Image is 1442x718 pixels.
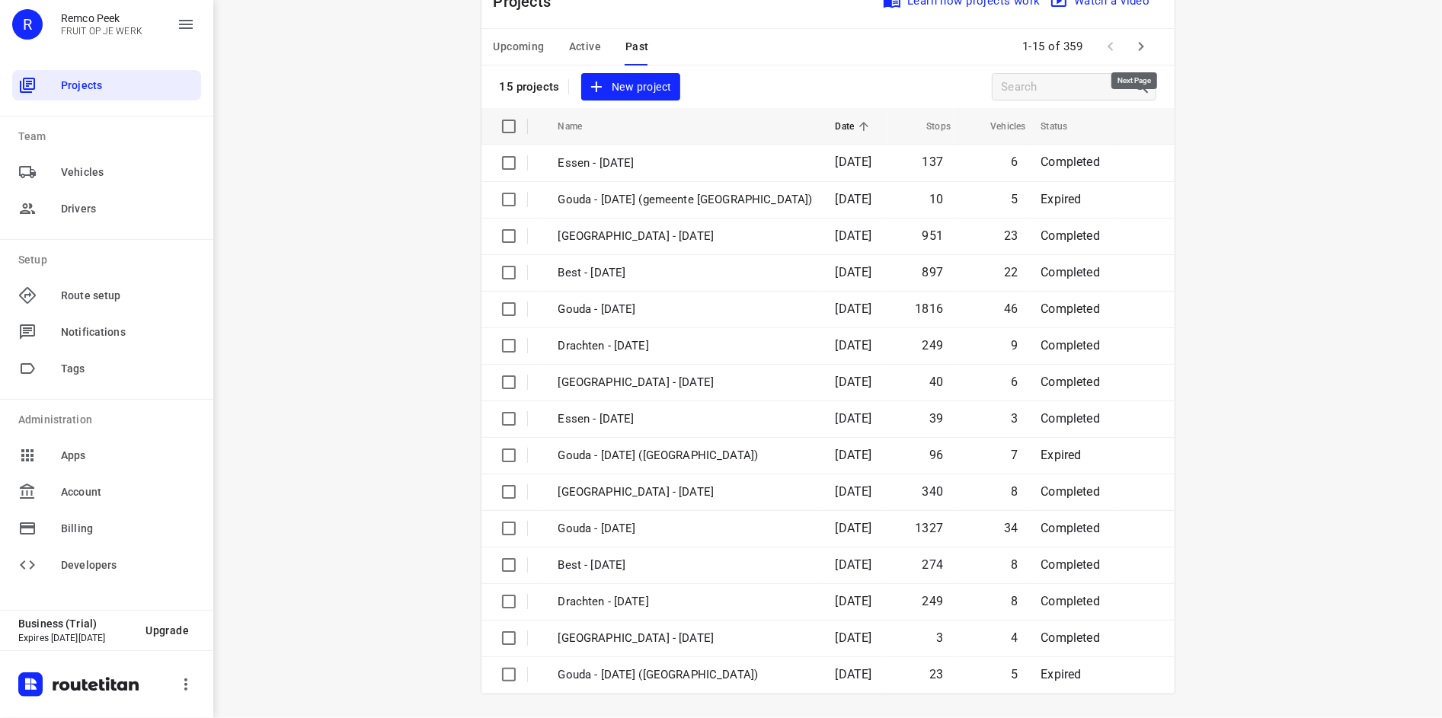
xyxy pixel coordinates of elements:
p: Setup [18,252,201,268]
span: 1816 [915,302,943,316]
span: 46 [1004,302,1018,316]
span: Completed [1041,557,1100,572]
input: Search projects [1002,75,1133,99]
span: [DATE] [836,375,872,389]
span: 137 [922,155,944,169]
span: 22 [1004,265,1018,279]
span: Route setup [61,288,195,304]
span: Date [836,117,874,136]
span: 1-15 of 359 [1016,30,1089,63]
span: 897 [922,265,944,279]
span: 951 [922,228,944,243]
span: 10 [929,192,943,206]
span: Billing [61,521,195,537]
div: Projects [12,70,201,101]
span: Completed [1041,338,1100,353]
p: Business (Trial) [18,617,133,630]
span: Developers [61,557,195,573]
p: Essen - [DATE] [558,410,813,428]
p: Gouda - [DATE] [558,301,813,318]
span: 3 [1011,411,1018,426]
span: Projects [61,78,195,94]
p: Team [18,129,201,145]
span: Completed [1041,521,1100,535]
span: 8 [1011,557,1018,572]
p: Gouda - [DATE] (gemeente [GEOGRAPHIC_DATA]) [558,191,813,209]
span: 249 [922,594,944,608]
span: 23 [929,667,943,681]
span: 5 [1011,192,1018,206]
span: [DATE] [836,667,872,681]
div: Notifications [12,317,201,347]
span: [DATE] [836,411,872,426]
span: Active [569,37,601,56]
span: [DATE] [836,521,872,535]
p: Gouda - [DATE] ([GEOGRAPHIC_DATA]) [558,447,813,464]
span: Expired [1041,448,1081,462]
div: Route setup [12,280,201,311]
p: [GEOGRAPHIC_DATA] - [DATE] [558,630,813,647]
span: [DATE] [836,265,872,279]
span: [DATE] [836,557,872,572]
p: [GEOGRAPHIC_DATA] - [DATE] [558,483,813,501]
span: 40 [929,375,943,389]
span: Account [61,484,195,500]
div: R [12,9,43,40]
span: [DATE] [836,448,872,462]
span: Completed [1041,155,1100,169]
span: 249 [922,338,944,353]
span: 6 [1011,155,1018,169]
p: Gouda - [DATE] [558,520,813,538]
span: Completed [1041,228,1100,243]
span: Name [558,117,603,136]
div: Tags [12,353,201,384]
span: New project [590,78,671,97]
span: 23 [1004,228,1018,243]
span: 96 [929,448,943,462]
p: [GEOGRAPHIC_DATA] - [DATE] [558,374,813,391]
p: Administration [18,412,201,428]
span: Expired [1041,667,1081,681]
span: Previous Page [1095,31,1126,62]
span: Past [625,37,649,56]
span: 3 [936,630,943,645]
span: [DATE] [836,192,872,206]
p: Drachten - [DATE] [558,337,813,355]
span: 1327 [915,521,943,535]
p: FRUIT OP JE WERK [61,26,142,37]
div: Billing [12,513,201,544]
p: Remco Peek [61,12,142,24]
div: Developers [12,550,201,580]
span: [DATE] [836,594,872,608]
button: Upgrade [133,617,201,644]
p: Best - [DATE] [558,557,813,574]
span: Upgrade [145,624,189,637]
span: Vehicles [61,164,195,180]
span: [DATE] [836,630,872,645]
span: Stops [906,117,951,136]
span: 8 [1011,594,1018,608]
div: Account [12,477,201,507]
span: Completed [1041,484,1100,499]
span: 34 [1004,521,1018,535]
span: Expired [1041,192,1081,206]
span: 7 [1011,448,1018,462]
span: 4 [1011,630,1018,645]
p: Expires [DATE][DATE] [18,633,133,643]
span: 9 [1011,338,1018,353]
span: Drivers [61,201,195,217]
p: Best - [DATE] [558,264,813,282]
span: Completed [1041,630,1100,645]
button: New project [581,73,680,101]
span: Tags [61,361,195,377]
p: Gouda - [DATE] ([GEOGRAPHIC_DATA]) [558,666,813,684]
div: Vehicles [12,157,201,187]
div: Search [1133,78,1156,96]
div: Apps [12,440,201,471]
span: [DATE] [836,338,872,353]
span: Apps [61,448,195,464]
span: 39 [929,411,943,426]
span: Completed [1041,265,1100,279]
span: Upcoming [494,37,545,56]
p: Drachten - [DATE] [558,593,813,611]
